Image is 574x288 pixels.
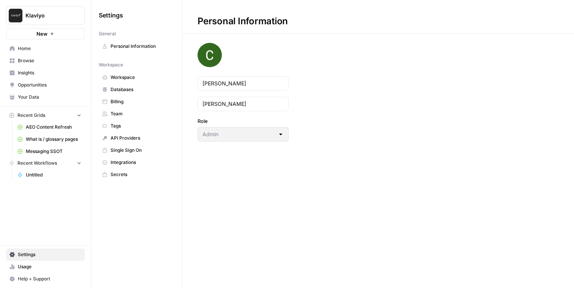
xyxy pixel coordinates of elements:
[18,94,81,101] span: Your Data
[99,144,174,156] a: Single Sign On
[6,110,85,121] button: Recent Grids
[6,157,85,169] button: Recent Workflows
[111,110,171,117] span: Team
[99,83,174,96] a: Databases
[6,42,85,55] a: Home
[18,263,81,270] span: Usage
[26,136,81,143] span: What is / glossary pages
[99,61,123,68] span: Workspace
[99,11,123,20] span: Settings
[111,135,171,142] span: API Providers
[36,30,47,38] span: New
[99,108,174,120] a: Team
[111,147,171,154] span: Single Sign On
[14,133,85,145] a: What is / glossary pages
[18,275,81,282] span: Help + Support
[111,74,171,81] span: Workspace
[6,55,85,67] a: Browse
[182,15,303,27] div: Personal Information
[99,30,116,37] span: General
[14,145,85,157] a: Messaging SSOT
[6,273,85,285] button: Help + Support
[18,251,81,258] span: Settings
[6,91,85,103] a: Your Data
[17,112,45,119] span: Recent Grids
[198,117,289,125] label: Role
[198,43,222,67] img: avatar
[14,121,85,133] a: AEO Content Refresh
[99,120,174,132] a: Tags
[99,40,174,52] a: Personal Information
[9,9,22,22] img: Klaviyo Logo
[111,171,171,178] span: Secrets
[99,96,174,108] a: Billing
[17,160,57,167] span: Recent Workflows
[25,12,71,19] span: Klaviyo
[18,82,81,88] span: Opportunities
[111,159,171,166] span: Integrations
[99,132,174,144] a: API Providers
[26,172,81,178] span: Untitled
[18,57,81,64] span: Browse
[111,98,171,105] span: Billing
[26,124,81,131] span: AEO Content Refresh
[6,79,85,91] a: Opportunities
[6,28,85,39] button: New
[6,261,85,273] a: Usage
[14,169,85,181] a: Untitled
[6,249,85,261] a: Settings
[26,148,81,155] span: Messaging SSOT
[6,6,85,25] button: Workspace: Klaviyo
[99,156,174,168] a: Integrations
[6,67,85,79] a: Insights
[111,123,171,129] span: Tags
[111,86,171,93] span: Databases
[18,45,81,52] span: Home
[111,43,171,50] span: Personal Information
[18,69,81,76] span: Insights
[99,168,174,181] a: Secrets
[99,71,174,83] a: Workspace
